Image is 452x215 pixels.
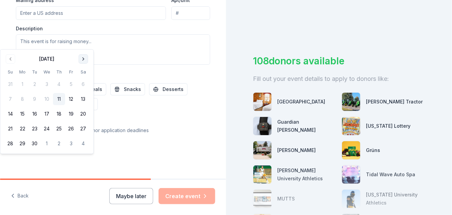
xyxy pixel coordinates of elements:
button: 16 [29,108,41,120]
button: 20 [77,108,89,120]
button: 2 [53,137,65,150]
label: Description [16,25,43,32]
button: 15 [17,108,29,120]
button: Go to previous month [6,54,15,64]
button: 11 [53,93,65,105]
img: photo for Guardian Angel Device [253,117,272,135]
div: [PERSON_NAME] Tractor [366,98,423,106]
th: Wednesday [41,68,53,75]
button: Maybe later [109,188,153,204]
button: 29 [17,137,29,150]
span: Desserts [163,85,183,93]
th: Saturday [77,68,89,75]
button: 17 [41,108,53,120]
button: Go to next month [79,54,88,64]
button: Snacks [110,83,145,95]
button: 30 [29,137,41,150]
th: Tuesday [29,68,41,75]
button: 1 [41,137,53,150]
th: Monday [17,68,29,75]
button: 4 [77,137,89,150]
button: 3 [65,137,77,150]
img: photo for West Virginia Lottery [342,117,360,135]
button: 21 [4,123,17,135]
div: [US_STATE] Lottery [366,122,411,130]
button: 22 [17,123,29,135]
button: 13 [77,93,89,105]
button: 27 [77,123,89,135]
button: Desserts [149,83,188,95]
div: Fill out your event details to apply to donors like: [253,73,425,84]
div: Guardian [PERSON_NAME] [277,118,336,134]
button: 12 [65,93,77,105]
div: [GEOGRAPHIC_DATA] [277,98,325,106]
th: Thursday [53,68,65,75]
button: 28 [4,137,17,150]
button: 25 [53,123,65,135]
th: Sunday [4,68,17,75]
img: photo for Rumpke [253,141,272,159]
img: photo for Oglebay Park Resort [253,93,272,111]
div: 108 donors available [253,54,425,68]
div: Grüns [366,146,380,154]
button: 14 [4,108,17,120]
div: [DATE] [39,55,55,63]
button: 18 [53,108,65,120]
button: 19 [65,108,77,120]
input: # [171,6,210,20]
button: 23 [29,123,41,135]
div: [PERSON_NAME] [277,146,316,154]
img: photo for Grüns [342,141,360,159]
button: 26 [65,123,77,135]
img: photo for Meade Tractor [342,93,360,111]
span: Meals [88,85,102,93]
button: Back [11,189,29,203]
span: Snacks [124,85,141,93]
input: Enter a US address [16,6,166,20]
button: 24 [41,123,53,135]
th: Friday [65,68,77,75]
